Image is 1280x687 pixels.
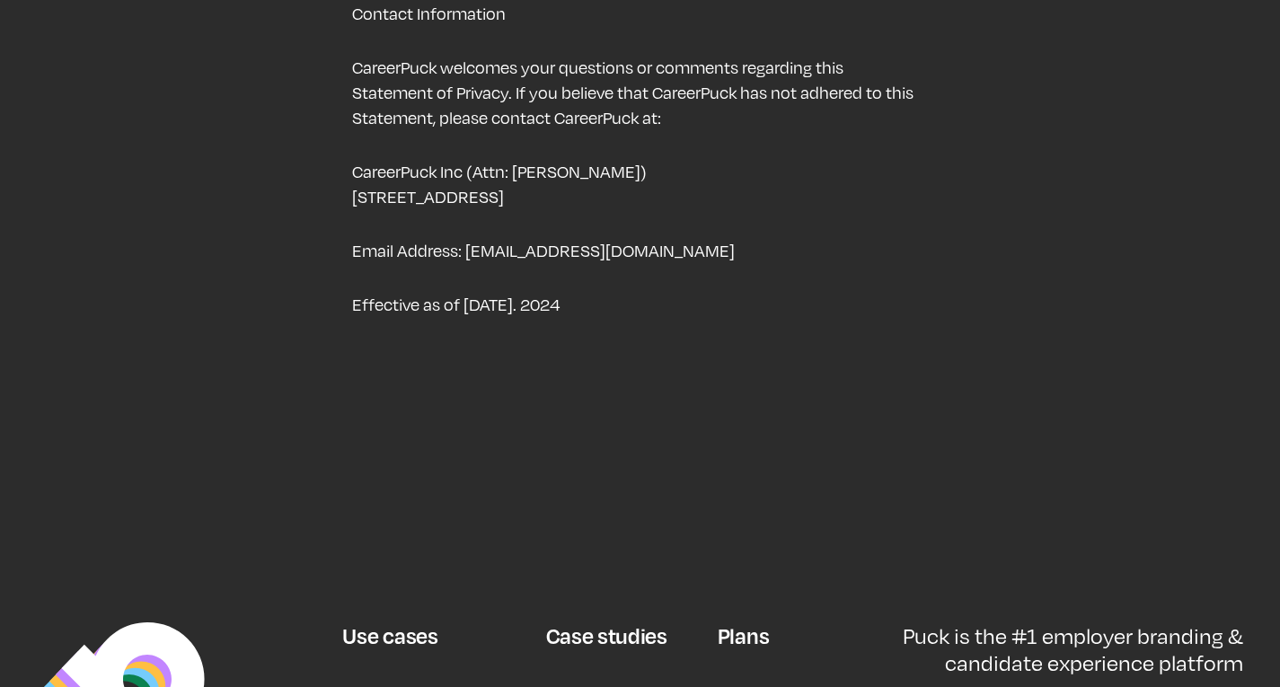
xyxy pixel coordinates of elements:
p: Contact Information [352,1,927,26]
p: Email Address: [EMAIL_ADDRESS][DOMAIN_NAME] [352,238,927,263]
div: Plans [718,622,769,649]
p: CareerPuck Inc (Attn: [PERSON_NAME]) [STREET_ADDRESS] [352,159,927,209]
p: Puck is the #1 employer branding & candidate experience platform [853,622,1244,677]
p: Effective as of [DATE]. 2024 [352,292,927,317]
div: Use cases [342,622,437,649]
div: Case studies [546,622,667,649]
p: CareerPuck welcomes your questions or comments regarding this Statement of Privacy. If you believ... [352,55,927,130]
p: ‍ [352,346,927,371]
